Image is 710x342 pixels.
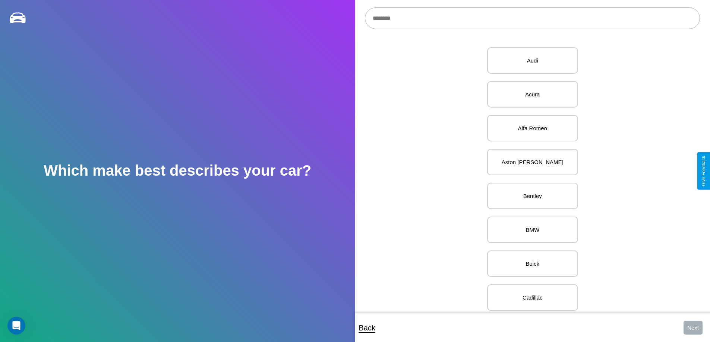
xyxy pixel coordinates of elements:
[7,317,25,335] iframe: Intercom live chat
[495,225,570,235] p: BMW
[495,55,570,65] p: Audi
[495,123,570,133] p: Alfa Romeo
[495,259,570,269] p: Buick
[701,156,706,186] div: Give Feedback
[684,321,703,335] button: Next
[359,321,375,335] p: Back
[495,89,570,99] p: Acura
[495,191,570,201] p: Bentley
[495,293,570,303] p: Cadillac
[495,157,570,167] p: Aston [PERSON_NAME]
[44,162,311,179] h2: Which make best describes your car?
